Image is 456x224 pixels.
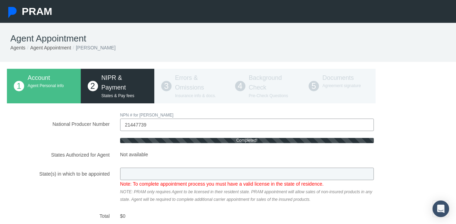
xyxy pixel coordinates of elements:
[2,210,115,222] label: Total
[71,44,116,52] li: [PERSON_NAME]
[120,181,324,187] span: Note: To complete appointment process you must have a valid license in the state of residence.
[2,151,115,161] label: States Authorized for Agent
[2,111,115,131] label: National Producer Number
[120,189,372,202] span: NOTE: PRAM only requires Agent to be licensed in their resident state. PRAM appointment will allo...
[101,93,148,99] p: States & Pay fees
[10,33,446,44] h1: Agent Appointment
[101,74,126,91] span: NIPR & Payment
[22,6,52,17] span: PRAM
[236,138,257,143] span: Completed!
[28,74,50,81] span: Account
[433,200,449,217] div: Open Intercom Messenger
[7,7,18,18] img: Pram Partner
[10,44,26,52] li: Agents
[120,113,174,118] span: NPN # for [PERSON_NAME]
[120,151,374,158] span: Not available
[2,168,115,203] label: State(s) in which to be appointed
[14,81,24,91] span: 1
[88,81,98,91] span: 2
[115,210,131,222] span: $0
[26,44,71,52] li: Agent Appointment
[28,83,74,89] p: Agent Personal info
